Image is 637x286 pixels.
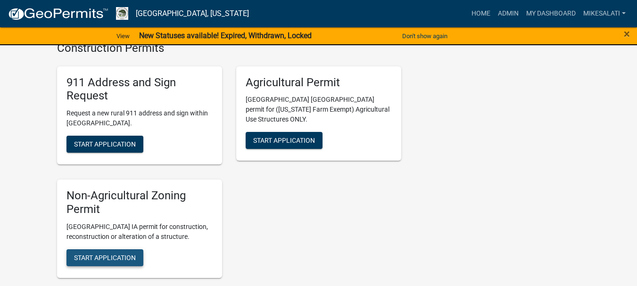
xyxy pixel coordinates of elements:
h5: Non-Agricultural Zoning Permit [66,189,213,216]
h4: Construction Permits [57,41,401,55]
span: Start Application [74,253,136,261]
button: Start Application [66,249,143,266]
button: Close [624,28,630,40]
span: Start Application [253,137,315,144]
span: × [624,27,630,41]
a: My Dashboard [522,5,579,23]
a: MikeSalati [579,5,629,23]
a: Home [468,5,494,23]
h5: Agricultural Permit [246,76,392,90]
a: [GEOGRAPHIC_DATA], [US_STATE] [136,6,249,22]
img: Boone County, Iowa [116,7,128,20]
p: [GEOGRAPHIC_DATA] [GEOGRAPHIC_DATA] permit for ([US_STATE] Farm Exempt) Agricultural Use Structur... [246,95,392,124]
a: View [113,28,133,44]
p: [GEOGRAPHIC_DATA] IA permit for construction, reconstruction or alteration of a structure. [66,222,213,242]
a: Admin [494,5,522,23]
button: Start Application [66,136,143,153]
button: Don't show again [398,28,451,44]
p: Request a new rural 911 address and sign within [GEOGRAPHIC_DATA]. [66,108,213,128]
button: Start Application [246,132,323,149]
span: Start Application [74,140,136,148]
h5: 911 Address and Sign Request [66,76,213,103]
strong: New Statuses available! Expired, Withdrawn, Locked [139,31,312,40]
